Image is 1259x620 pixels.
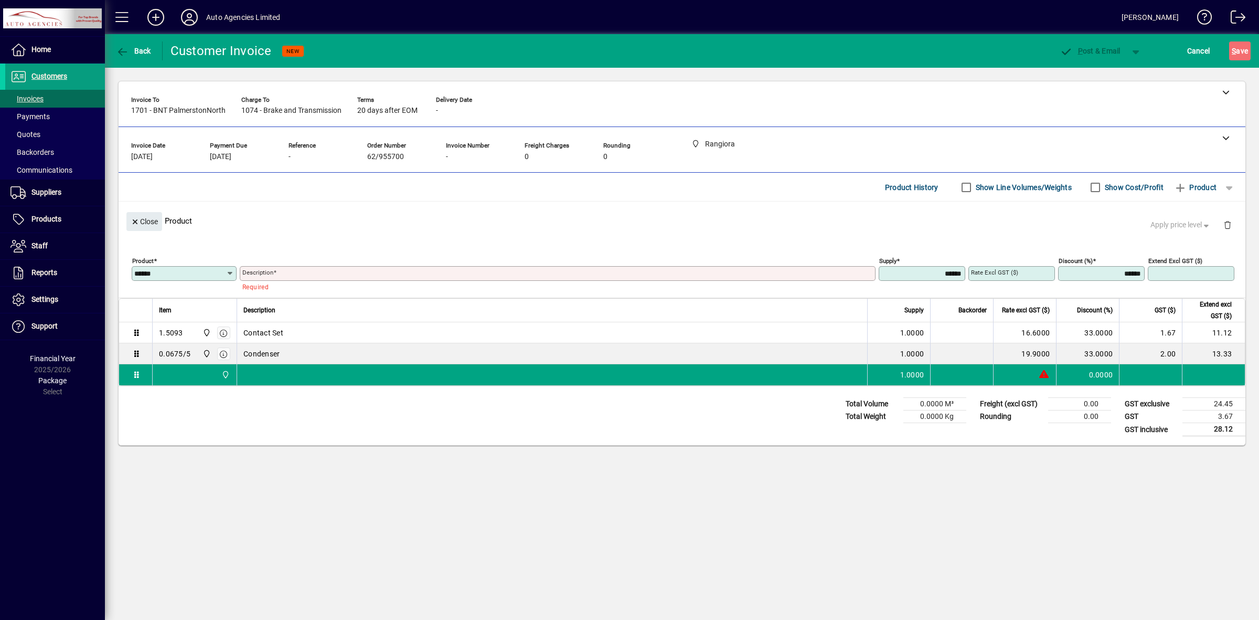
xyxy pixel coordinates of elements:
[903,411,966,423] td: 0.0000 Kg
[1060,47,1121,55] span: ost & Email
[525,153,529,161] span: 0
[5,260,105,286] a: Reports
[5,180,105,206] a: Suppliers
[159,349,190,359] div: 0.0675/5
[1155,304,1176,316] span: GST ($)
[1146,216,1215,235] button: Apply price level
[1056,322,1119,343] td: 33.0000
[210,153,231,161] span: [DATE]
[243,349,280,359] span: Condenser
[1119,322,1182,343] td: 1.67
[5,125,105,143] a: Quotes
[1150,219,1211,230] span: Apply price level
[1119,398,1182,411] td: GST exclusive
[31,72,67,80] span: Customers
[1077,304,1113,316] span: Discount (%)
[5,206,105,233] a: Products
[10,130,40,139] span: Quotes
[131,107,226,115] span: 1701 - BNT PalmerstonNorth
[900,349,924,359] span: 1.0000
[5,313,105,340] a: Support
[31,295,58,303] span: Settings
[1048,398,1111,411] td: 0.00
[1148,257,1202,265] mat-label: Extend excl GST ($)
[903,398,966,411] td: 0.0000 M³
[1215,212,1240,237] button: Delete
[10,112,50,121] span: Payments
[1182,398,1245,411] td: 24.45
[5,90,105,108] a: Invoices
[1215,220,1240,229] app-page-header-button: Delete
[879,257,897,265] mat-label: Supply
[1182,411,1245,423] td: 3.67
[5,161,105,179] a: Communications
[5,37,105,63] a: Home
[31,322,58,330] span: Support
[1182,423,1245,436] td: 28.12
[1054,41,1126,60] button: Post & Email
[1103,182,1164,193] label: Show Cost/Profit
[131,213,158,230] span: Close
[1119,423,1182,436] td: GST inclusive
[1056,364,1119,385] td: 0.0000
[1002,304,1050,316] span: Rate excl GST ($)
[367,153,404,161] span: 62/955700
[124,216,165,226] app-page-header-button: Close
[1000,328,1050,338] div: 16.6000
[1078,47,1083,55] span: P
[30,354,76,363] span: Financial Year
[286,48,300,55] span: NEW
[119,202,1245,240] div: Product
[219,369,231,381] span: Rangiora
[243,304,275,316] span: Description
[1223,2,1246,36] a: Logout
[1232,47,1236,55] span: S
[10,148,54,156] span: Backorders
[1059,257,1093,265] mat-label: Discount (%)
[971,269,1018,276] mat-label: Rate excl GST ($)
[31,188,61,196] span: Suppliers
[206,9,281,26] div: Auto Agencies Limited
[242,269,273,276] mat-label: Description
[1182,322,1245,343] td: 11.12
[5,108,105,125] a: Payments
[900,370,924,380] span: 1.0000
[1232,43,1248,59] span: ave
[1187,43,1210,59] span: Cancel
[1056,343,1119,364] td: 33.0000
[10,166,72,174] span: Communications
[10,94,44,103] span: Invoices
[31,215,61,223] span: Products
[126,212,162,231] button: Close
[105,41,163,60] app-page-header-button: Back
[881,178,943,197] button: Product History
[31,241,48,250] span: Staff
[885,179,938,196] span: Product History
[1119,411,1182,423] td: GST
[1048,411,1111,423] td: 0.00
[1185,41,1213,60] button: Cancel
[975,398,1048,411] td: Freight (excl GST)
[31,268,57,277] span: Reports
[446,153,448,161] span: -
[1119,343,1182,364] td: 2.00
[31,45,51,54] span: Home
[5,233,105,259] a: Staff
[5,287,105,313] a: Settings
[975,411,1048,423] td: Rounding
[974,182,1072,193] label: Show Line Volumes/Weights
[5,143,105,161] a: Backorders
[139,8,173,27] button: Add
[242,281,867,292] mat-error: Required
[1122,9,1179,26] div: [PERSON_NAME]
[1229,41,1251,60] button: Save
[116,47,151,55] span: Back
[132,257,154,265] mat-label: Product
[200,348,212,360] span: Rangiora
[958,304,987,316] span: Backorder
[173,8,206,27] button: Profile
[113,41,154,60] button: Back
[900,328,924,338] span: 1.0000
[603,153,607,161] span: 0
[1189,2,1212,36] a: Knowledge Base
